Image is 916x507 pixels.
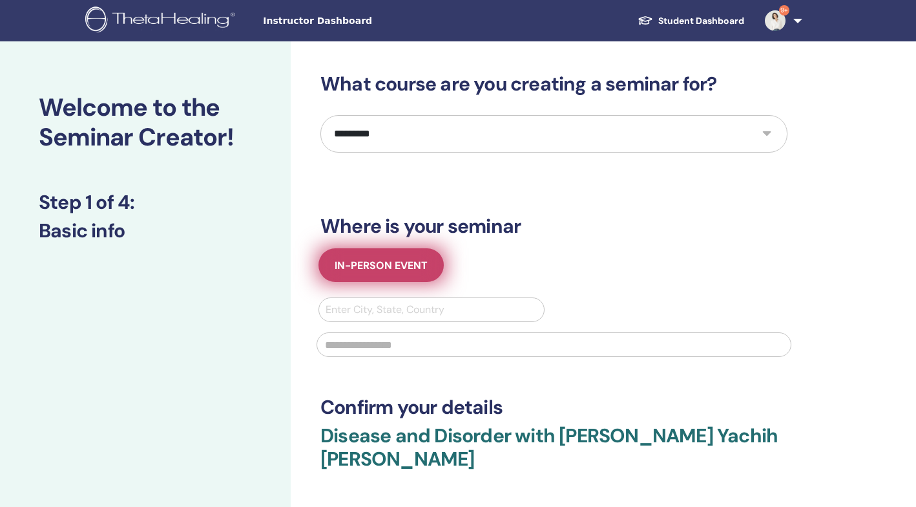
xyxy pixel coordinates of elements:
h2: Welcome to the Seminar Creator! [39,93,252,152]
h3: Step 1 of 4 : [39,191,252,214]
span: In-Person Event [335,259,428,272]
a: Student Dashboard [627,9,755,33]
h3: What course are you creating a seminar for? [320,72,787,96]
img: logo.png [85,6,240,36]
h3: Basic info [39,219,252,243]
img: default.jpg [765,10,786,31]
h3: Confirm your details [320,396,787,419]
button: In-Person Event [318,248,444,282]
h3: Where is your seminar [320,215,787,238]
span: 9+ [779,5,789,16]
h3: Disease and Disorder with [PERSON_NAME] Yachih [PERSON_NAME] [320,424,787,486]
span: Instructor Dashboard [263,14,457,28]
img: graduation-cap-white.svg [638,15,653,26]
